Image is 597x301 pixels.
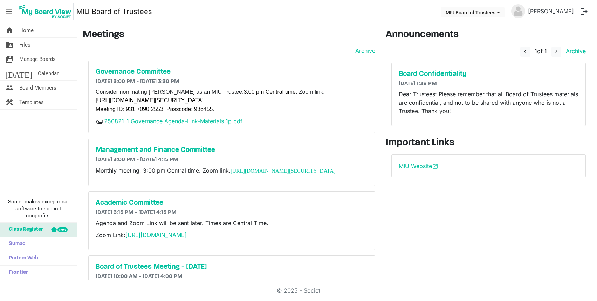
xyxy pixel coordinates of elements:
div: new [57,227,68,232]
span: 3:00 pm Central time [243,89,296,95]
a: 250821-1 Governance Agenda-Link-Materials 1p.pdf [104,118,242,125]
span: construction [5,95,14,109]
a: Archive [563,48,586,55]
span: Board Members [19,81,56,95]
span: [DATE] [5,66,32,80]
a: [PERSON_NAME] [525,4,577,18]
button: navigate_next [551,47,561,57]
a: [URL][DOMAIN_NAME] [125,231,187,238]
span: Home [19,23,34,37]
span: Zoom Link: [96,231,187,238]
h6: [DATE] 3:15 PM - [DATE] 4:15 PM [96,209,368,216]
span: navigate_before [522,48,528,55]
a: My Board View Logo [17,3,76,20]
span: people [5,81,14,95]
a: Board Confidentiality [399,70,579,78]
span: Templates [19,95,44,109]
span: folder_shared [5,38,14,52]
a: © 2025 - Societ [277,287,320,294]
span: Consider nominating [PERSON_NAME] as an MIU Trustee, . Zoom link: [96,89,325,95]
span: open_in_new [432,163,438,169]
button: MIU Board of Trustees dropdownbutton [441,7,505,17]
h6: [DATE] 10:00 AM - [DATE] 4:00 PM [96,273,368,280]
a: Board of Trustees Meeting - [DATE] [96,263,368,271]
span: attachment [96,117,104,126]
h6: [DATE] 3:00 PM - [DATE] 3:30 PM [96,78,368,85]
span: Files [19,38,30,52]
p: Monthly meeting, 3:00 pm Central time. Zoom link: [96,166,368,175]
p: Agenda and Zoom Link will be sent later. Times are Central Time. [96,219,368,227]
span: Sumac [5,237,25,251]
a: Archive [352,47,375,55]
span: [DATE] 1:38 PM [399,81,437,86]
span: Meeting ID: 931 7090 2553. Passcode: 936455. [96,106,214,112]
span: Frontier [5,266,28,280]
a: MIU Board of Trustees [76,5,152,19]
img: My Board View Logo [17,3,74,20]
a: Governance Committee [96,68,368,76]
span: of 1 [535,48,547,55]
span: Manage Boards [19,52,56,66]
span: home [5,23,14,37]
span: menu [2,5,15,18]
h3: Announcements [386,29,592,41]
h6: [DATE] 3:00 PM - [DATE] 4:15 PM [96,156,368,163]
p: Dear Trustees: Please remember that all Board of Trustees materials are confidential, and not to ... [399,90,579,115]
h3: Important Links [386,137,592,149]
a: [URL][DOMAIN_NAME][SECURITY_DATA] [231,168,335,174]
a: [URL][DOMAIN_NAME][SECURITY_DATA] [96,97,204,103]
span: Partner Web [5,251,38,265]
span: Glass Register [5,223,43,237]
span: switch_account [5,52,14,66]
button: navigate_before [520,47,530,57]
span: 1 [535,48,537,55]
span: Calendar [38,66,59,80]
a: Academic Committee [96,199,368,207]
span: Societ makes exceptional software to support nonprofits. [3,198,74,219]
button: logout [577,4,591,19]
h3: Meetings [83,29,375,41]
img: no-profile-picture.svg [511,4,525,18]
a: Management and Finance Committee [96,146,368,154]
a: MIU Websiteopen_in_new [399,162,438,169]
span: navigate_next [553,48,560,55]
